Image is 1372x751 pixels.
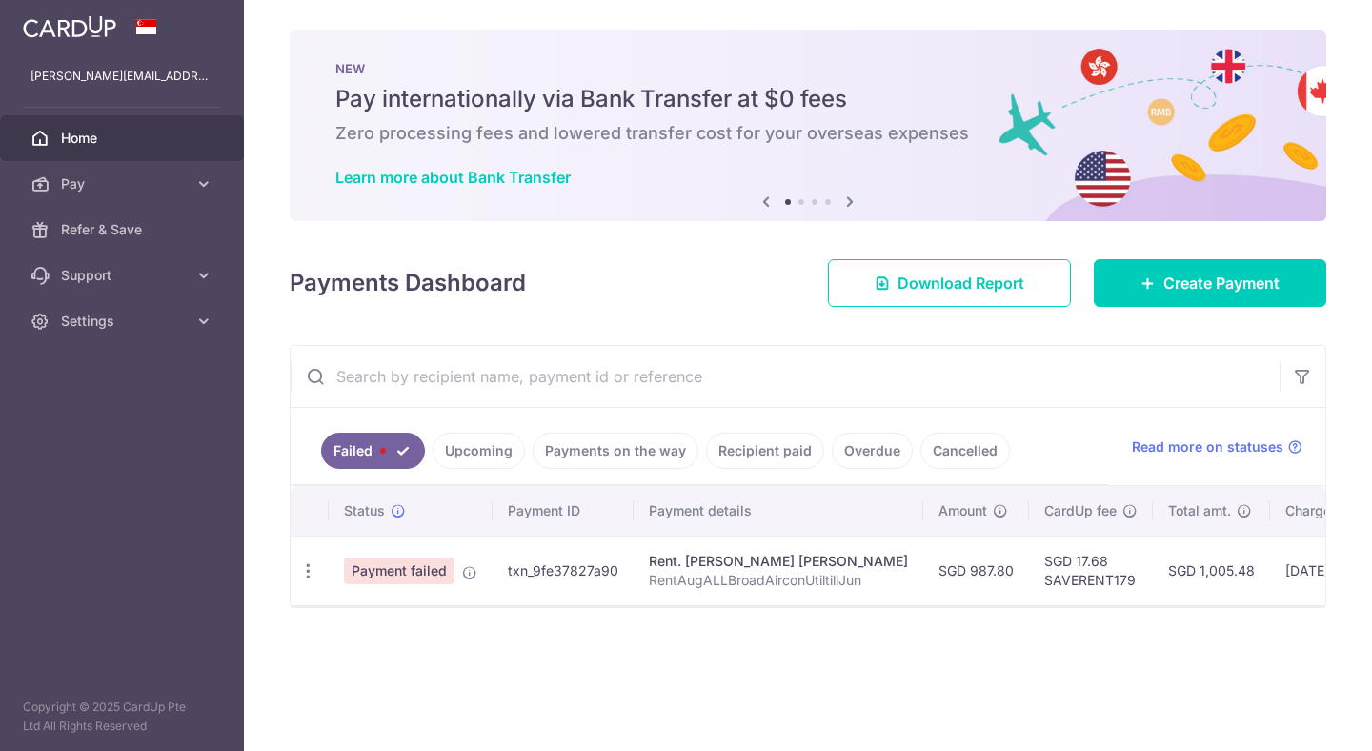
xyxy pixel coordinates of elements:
span: Read more on statuses [1132,437,1283,457]
span: Status [344,501,385,520]
p: RentAugALLBroadAirconUtiltillJun [649,571,908,590]
td: SGD 17.68 SAVERENT179 [1029,536,1153,605]
span: CardUp fee [1044,501,1117,520]
a: Failed [321,433,425,469]
th: Payment details [634,486,923,536]
p: [PERSON_NAME][EMAIL_ADDRESS][DOMAIN_NAME] [30,67,213,86]
span: Charge date [1285,501,1363,520]
a: Create Payment [1094,259,1326,307]
a: Cancelled [920,433,1010,469]
a: Download Report [828,259,1071,307]
img: Bank transfer banner [290,30,1326,221]
a: Payments on the way [533,433,698,469]
span: Support [61,266,187,285]
span: Home [61,129,187,148]
span: Download Report [898,272,1024,294]
td: txn_9fe37827a90 [493,536,634,605]
span: Pay [61,174,187,193]
span: Total amt. [1168,501,1231,520]
span: Create Payment [1163,272,1280,294]
a: Learn more about Bank Transfer [335,168,571,187]
span: Amount [938,501,987,520]
input: Search by recipient name, payment id or reference [291,346,1280,407]
h6: Zero processing fees and lowered transfer cost for your overseas expenses [335,122,1281,145]
p: NEW [335,61,1281,76]
td: SGD 1,005.48 [1153,536,1270,605]
a: Read more on statuses [1132,437,1302,457]
td: SGD 987.80 [923,536,1029,605]
img: CardUp [23,15,116,38]
div: Rent. [PERSON_NAME] [PERSON_NAME] [649,552,908,571]
span: Payment failed [344,558,454,584]
span: Refer & Save [61,220,187,239]
a: Upcoming [433,433,525,469]
th: Payment ID [493,486,634,536]
a: Recipient paid [706,433,824,469]
a: Overdue [832,433,913,469]
span: Settings [61,312,187,331]
h5: Pay internationally via Bank Transfer at $0 fees [335,84,1281,114]
h4: Payments Dashboard [290,266,526,300]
